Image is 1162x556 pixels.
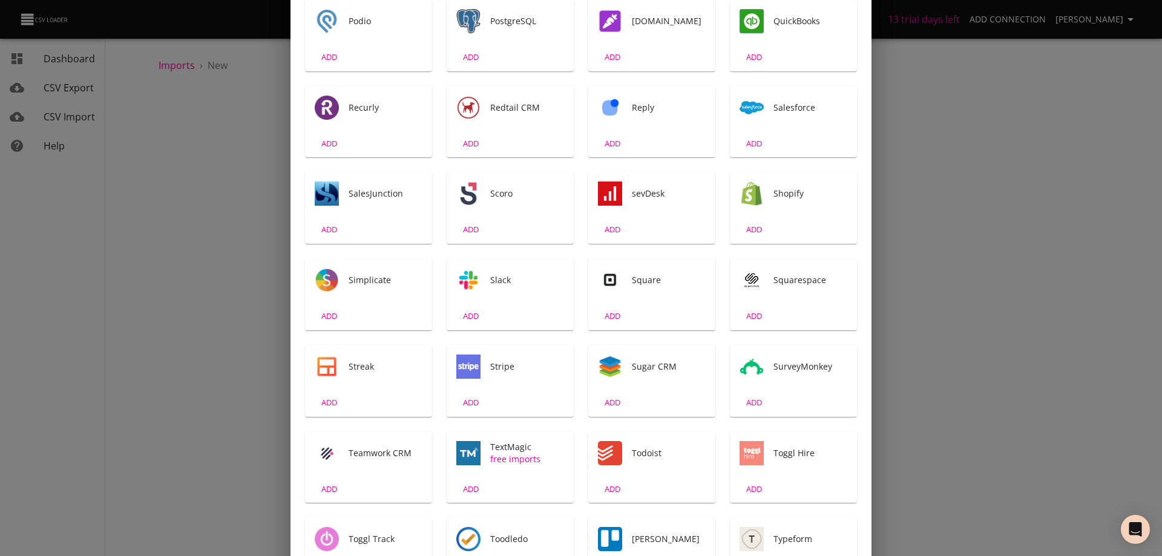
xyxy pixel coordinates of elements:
img: Toggl Hire [740,441,764,465]
span: Todoist [632,447,706,459]
img: Todoist [598,441,622,465]
div: Tool [740,441,764,465]
img: Recurly [315,96,339,120]
button: ADD [451,307,490,325]
span: ADD [738,223,770,237]
button: ADD [593,393,632,412]
div: Tool [740,182,764,206]
div: Open Intercom Messenger [1121,515,1150,544]
span: ADD [738,309,770,323]
img: Salesforce [740,96,764,120]
span: Slack [490,274,564,286]
img: Teamwork CRM [315,441,339,465]
span: ADD [455,137,487,151]
img: sevDesk [598,182,622,206]
span: Scoro [490,188,564,200]
span: Simplicate [349,274,422,286]
span: ADD [596,223,629,237]
img: Stripe [456,355,481,379]
div: Tool [456,355,481,379]
div: Tool [456,96,481,120]
span: PostgreSQL [490,15,564,27]
div: Tool [456,268,481,292]
span: ADD [313,50,346,64]
span: ADD [738,396,770,410]
div: Tool [598,96,622,120]
span: ADD [596,137,629,151]
img: PostgreSQL [456,9,481,33]
span: Podio [349,15,422,27]
button: ADD [310,480,349,499]
span: SurveyMonkey [773,361,847,373]
div: Tool [315,268,339,292]
span: Redtail CRM [490,102,564,114]
button: ADD [451,220,490,239]
span: Toggl Hire [773,447,847,459]
span: ADD [455,50,487,64]
button: ADD [451,48,490,67]
img: Scoro [456,182,481,206]
button: ADD [310,393,349,412]
span: Teamwork CRM [349,447,422,459]
button: ADD [735,480,773,499]
span: Typeform [773,533,847,545]
img: Trello [598,527,622,551]
span: [DOMAIN_NAME] [632,15,706,27]
button: ADD [735,48,773,67]
img: Streak [315,355,339,379]
div: Tool [598,182,622,206]
div: Tool [598,441,622,465]
div: Tool [598,355,622,379]
span: ADD [596,309,629,323]
div: Tool [456,9,481,33]
span: Reply [632,102,706,114]
span: ADD [313,309,346,323]
button: ADD [451,480,490,499]
img: Square [598,268,622,292]
img: Redtail CRM [456,96,481,120]
div: Tool [740,9,764,33]
span: free imports [490,453,564,465]
span: Toggl Track [349,533,422,545]
img: Sugar CRM [598,355,622,379]
span: SalesJunction [349,188,422,200]
div: Tool [456,527,481,551]
div: Tool [315,355,339,379]
div: Tool [740,527,764,551]
button: ADD [310,220,349,239]
img: TextMagic [456,441,481,465]
img: QuickBooks [740,9,764,33]
span: QuickBooks [773,15,847,27]
span: Streak [349,361,422,373]
span: ADD [596,50,629,64]
button: ADD [310,48,349,67]
div: Tool [740,268,764,292]
span: ADD [596,482,629,496]
img: Slack [456,268,481,292]
div: Tool [740,96,764,120]
span: Sugar CRM [632,361,706,373]
button: ADD [310,307,349,325]
span: ADD [313,396,346,410]
div: Tool [598,527,622,551]
button: ADD [310,134,349,153]
div: Tool [598,9,622,33]
span: Square [632,274,706,286]
span: Toodledo [490,533,564,545]
button: ADD [735,134,773,153]
span: ADD [313,137,346,151]
span: TextMagic [490,441,564,453]
img: SalesJunction [315,182,339,206]
button: ADD [451,134,490,153]
span: ADD [313,482,346,496]
div: Tool [315,96,339,120]
img: Toggl Track [315,527,339,551]
img: Reply [598,96,622,120]
span: ADD [738,482,770,496]
button: ADD [593,220,632,239]
img: SurveyMonkey [740,355,764,379]
span: Recurly [349,102,422,114]
span: ADD [455,396,487,410]
div: Tool [456,441,481,465]
span: ADD [596,396,629,410]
